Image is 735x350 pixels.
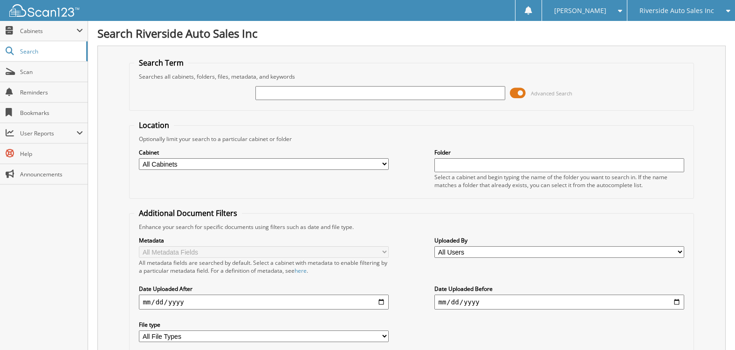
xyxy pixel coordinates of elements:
span: Announcements [20,170,83,178]
span: Search [20,47,82,55]
h1: Search Riverside Auto Sales Inc [97,26,726,41]
label: File type [139,321,388,329]
img: scan123-logo-white.svg [9,4,79,17]
label: Folder [434,148,684,156]
legend: Location [134,120,174,130]
div: Searches all cabinets, folders, files, metadata, and keywords [134,73,688,81]
legend: Search Term [134,58,188,68]
span: Advanced Search [531,90,572,97]
span: [PERSON_NAME] [554,8,606,13]
div: All metadata fields are searched by default. Select a cabinet with metadata to enable filtering b... [139,259,388,275]
label: Uploaded By [434,236,684,244]
label: Date Uploaded Before [434,285,684,293]
span: Bookmarks [20,109,83,117]
label: Cabinet [139,148,388,156]
input: end [434,295,684,310]
span: Help [20,150,83,158]
input: start [139,295,388,310]
a: here [295,267,307,275]
label: Metadata [139,236,388,244]
label: Date Uploaded After [139,285,388,293]
span: Riverside Auto Sales Inc [639,8,714,13]
span: Cabinets [20,27,76,35]
div: Enhance your search for specific documents using filters such as date and file type. [134,223,688,231]
span: Reminders [20,88,83,96]
span: Scan [20,68,83,76]
div: Select a cabinet and begin typing the name of the folder you want to search in. If the name match... [434,173,684,189]
span: User Reports [20,129,76,137]
legend: Additional Document Filters [134,208,242,218]
div: Optionally limit your search to a particular cabinet or folder [134,135,688,143]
